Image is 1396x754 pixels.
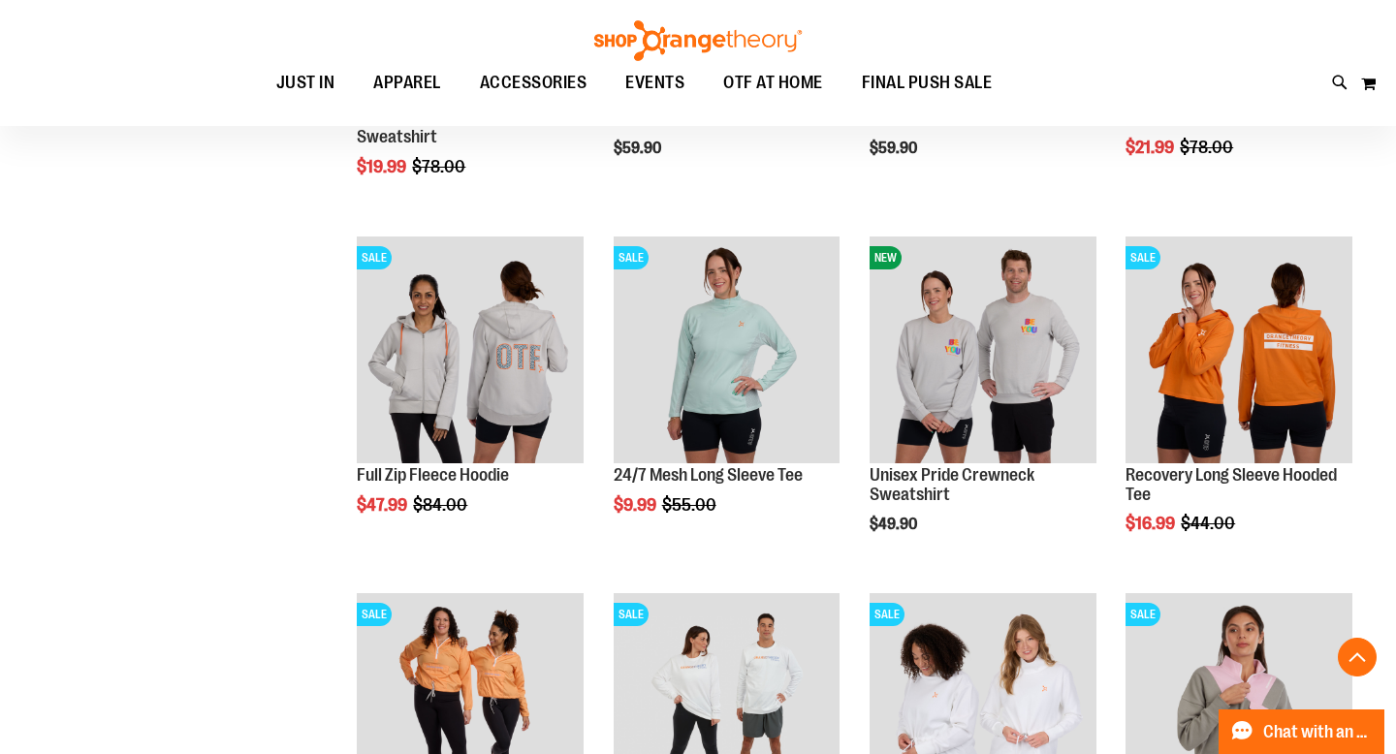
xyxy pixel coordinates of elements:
span: NEW [870,246,902,269]
span: ACCESSORIES [480,61,587,105]
div: product [1116,227,1362,582]
img: 24/7 Mesh Long Sleeve Tee [614,236,841,463]
span: EVENTS [625,61,684,105]
a: Main Image of Recovery Long Sleeve Hooded TeeSALE [1126,236,1352,466]
span: SALE [357,603,392,626]
button: Chat with an Expert [1219,709,1385,754]
span: $19.99 [357,157,409,176]
span: SALE [357,246,392,269]
span: Chat with an Expert [1263,723,1373,741]
a: Unisex Pride Crewneck Sweatshirt [870,465,1034,504]
span: $59.90 [614,140,664,157]
a: Unisex Pride Crewneck SweatshirtNEW [870,236,1096,466]
a: Recovery Long Sleeve Hooded Tee [1126,465,1337,504]
button: Back To Top [1338,638,1377,676]
a: 24/7 Mesh Long Sleeve Tee [614,465,803,485]
span: $49.90 [870,516,920,533]
img: Unisex Pride Crewneck Sweatshirt [870,236,1096,463]
span: $55.00 [662,495,719,515]
a: Main Image of 1457091SALE [357,236,584,466]
span: $59.90 [870,140,920,157]
a: EVENTS [606,61,704,106]
span: APPAREL [373,61,441,105]
span: JUST IN [276,61,335,105]
a: Full Zip Fleece Hoodie [357,465,509,485]
img: Main Image of 1457091 [357,236,584,463]
span: $21.99 [1126,138,1177,157]
img: Main Image of Recovery Long Sleeve Hooded Tee [1126,236,1352,463]
span: SALE [1126,246,1160,269]
a: ACCESSORIES [460,61,607,106]
div: product [347,227,593,564]
span: $9.99 [614,495,659,515]
a: JUST IN [257,61,355,106]
a: OTF AT HOME [704,61,842,106]
span: OTF AT HOME [723,61,823,105]
span: FINAL PUSH SALE [862,61,993,105]
div: product [604,227,850,564]
a: APPAREL [354,61,460,105]
span: SALE [1126,603,1160,626]
img: Shop Orangetheory [591,20,805,61]
span: SALE [870,603,904,626]
span: $16.99 [1126,514,1178,533]
a: 24/7 Mesh Long Sleeve TeeSALE [614,236,841,466]
span: SALE [614,603,649,626]
span: $78.00 [1180,138,1236,157]
span: $84.00 [413,495,470,515]
a: FINAL PUSH SALE [842,61,1012,106]
span: SALE [614,246,649,269]
span: $47.99 [357,495,410,515]
span: $44.00 [1181,514,1238,533]
div: product [860,227,1106,582]
a: 365 Fleece Crewneck Sweatshirt [357,108,512,146]
span: $78.00 [412,157,468,176]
